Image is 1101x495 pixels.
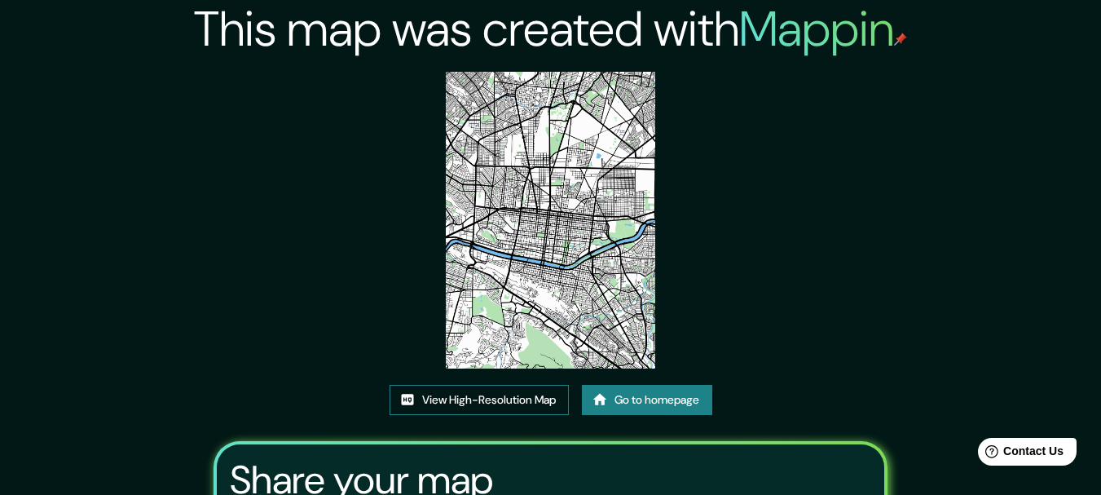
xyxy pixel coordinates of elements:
[582,385,712,415] a: Go to homepage
[390,385,569,415] a: View High-Resolution Map
[446,72,655,369] img: created-map
[956,431,1083,477] iframe: Help widget launcher
[894,33,907,46] img: mappin-pin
